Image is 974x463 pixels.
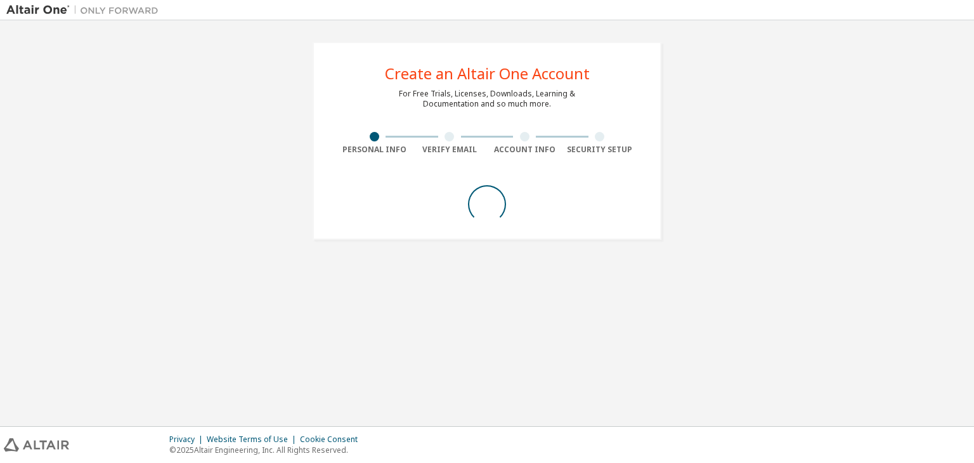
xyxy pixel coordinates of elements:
[169,434,207,445] div: Privacy
[487,145,562,155] div: Account Info
[412,145,488,155] div: Verify Email
[399,89,575,109] div: For Free Trials, Licenses, Downloads, Learning & Documentation and so much more.
[207,434,300,445] div: Website Terms of Use
[4,438,69,452] img: altair_logo.svg
[300,434,365,445] div: Cookie Consent
[6,4,165,16] img: Altair One
[337,145,412,155] div: Personal Info
[562,145,638,155] div: Security Setup
[169,445,365,455] p: © 2025 Altair Engineering, Inc. All Rights Reserved.
[385,66,590,81] div: Create an Altair One Account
